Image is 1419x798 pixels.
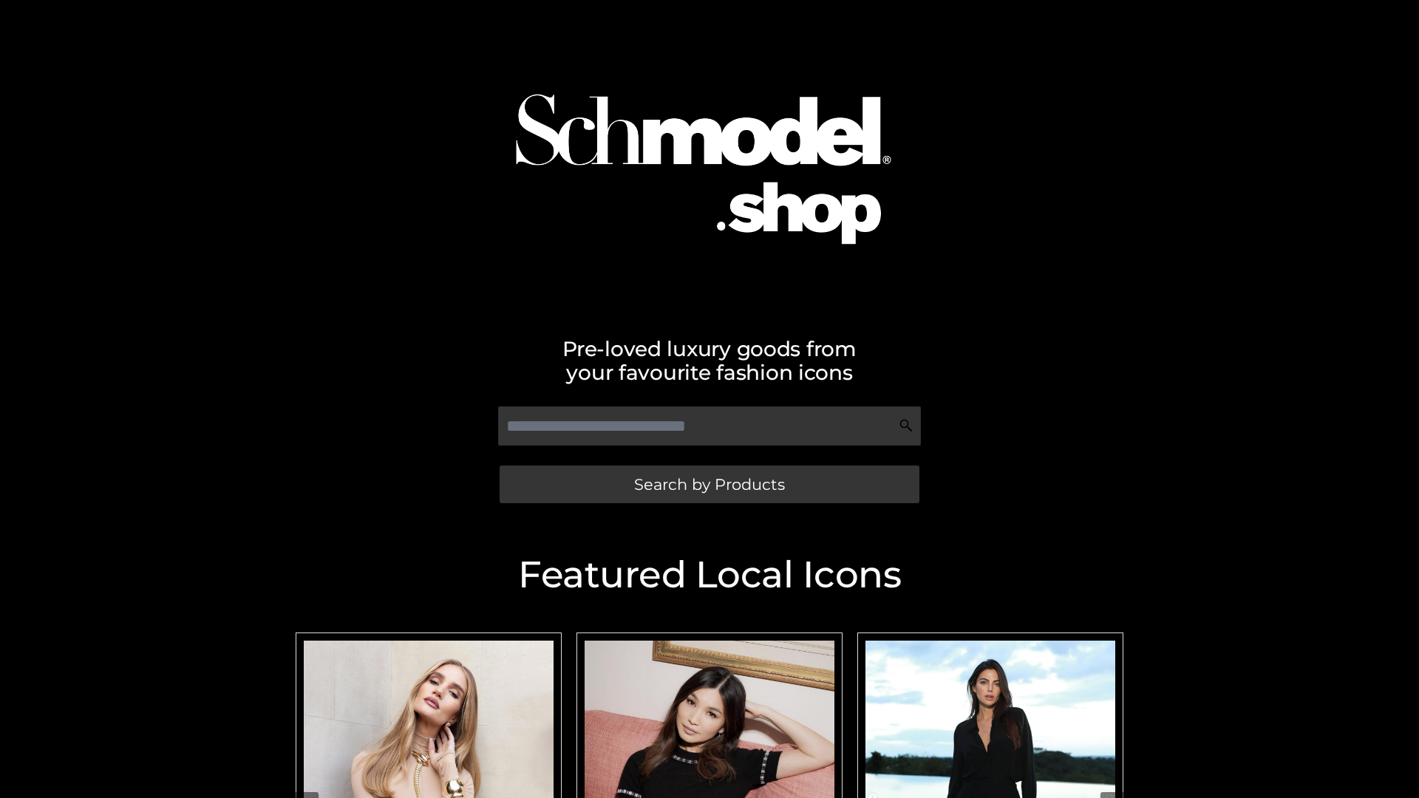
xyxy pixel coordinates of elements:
h2: Pre-loved luxury goods from your favourite fashion icons [288,337,1131,384]
img: Search Icon [899,418,913,433]
a: Search by Products [500,465,919,503]
span: Search by Products [634,477,785,492]
h2: Featured Local Icons​ [288,556,1131,593]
